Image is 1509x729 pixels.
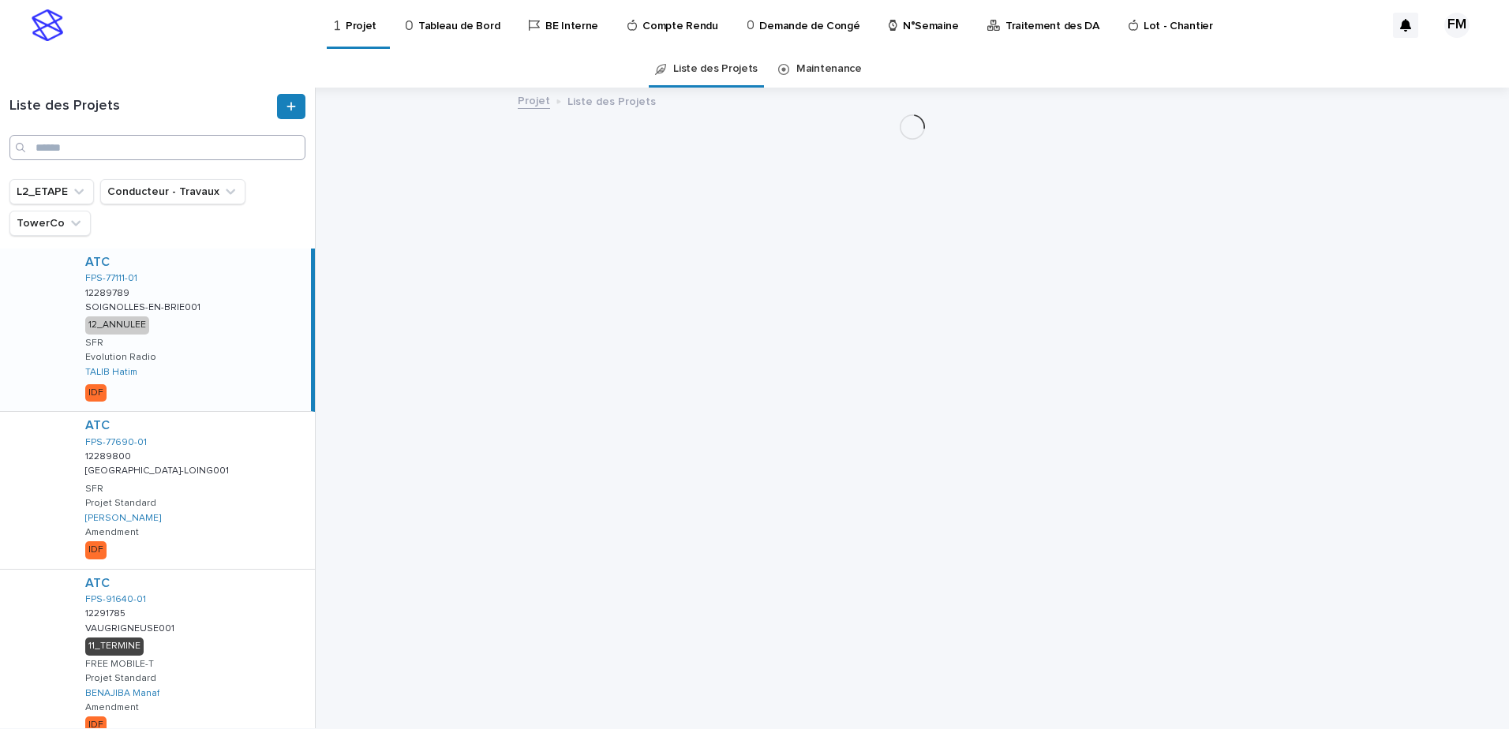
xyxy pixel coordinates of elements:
[85,637,144,655] div: 11_TERMINE
[673,50,758,88] a: Liste des Projets
[1444,13,1470,38] div: FM
[85,702,139,713] p: Amendment
[9,179,94,204] button: L2_ETAPE
[85,484,103,495] p: SFR
[85,513,161,524] a: [PERSON_NAME]
[85,576,110,591] a: ATC
[85,605,129,619] p: 12291785
[9,98,274,115] h1: Liste des Projets
[85,418,110,433] a: ATC
[518,91,550,109] a: Projet
[85,541,107,559] div: IDF
[85,338,103,349] p: SFR
[85,462,232,477] p: [GEOGRAPHIC_DATA]-LOING001
[100,179,245,204] button: Conducteur - Travaux
[85,659,154,670] p: FREE MOBILE-T
[85,367,137,378] a: TALIB Hatim
[85,316,149,334] div: 12_ANNULEE
[567,92,656,109] p: Liste des Projets
[85,352,156,363] p: Evolution Radio
[796,50,862,88] a: Maintenance
[85,273,137,284] a: FPS-77111-01
[85,448,134,462] p: 12289800
[85,673,156,684] p: Projet Standard
[85,620,178,634] p: VAUGRIGNEUSE001
[85,688,159,699] a: BENAJIBA Manaf
[9,211,91,236] button: TowerCo
[85,299,204,313] p: SOIGNOLLES-EN-BRIE001
[85,498,156,509] p: Projet Standard
[85,285,133,299] p: 12289789
[32,9,63,41] img: stacker-logo-s-only.png
[85,437,147,448] a: FPS-77690-01
[9,135,305,160] input: Search
[85,255,110,270] a: ATC
[85,527,139,538] p: Amendment
[85,384,107,402] div: IDF
[85,594,146,605] a: FPS-91640-01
